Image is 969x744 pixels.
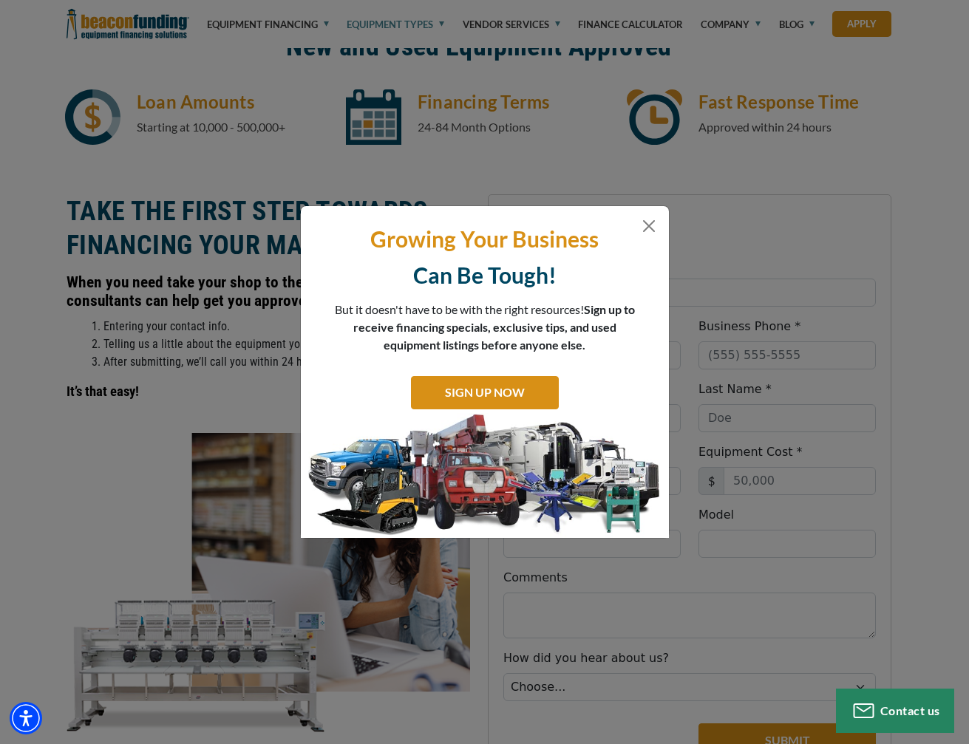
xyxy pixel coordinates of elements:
[301,413,669,539] img: subscribe-modal.jpg
[10,702,42,734] div: Accessibility Menu
[334,301,636,354] p: But it doesn't have to be with the right resources!
[640,217,658,235] button: Close
[880,703,940,717] span: Contact us
[836,689,954,733] button: Contact us
[411,376,559,409] a: SIGN UP NOW
[312,225,658,253] p: Growing Your Business
[312,261,658,290] p: Can Be Tough!
[353,302,635,352] span: Sign up to receive financing specials, exclusive tips, and used equipment listings before anyone ...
